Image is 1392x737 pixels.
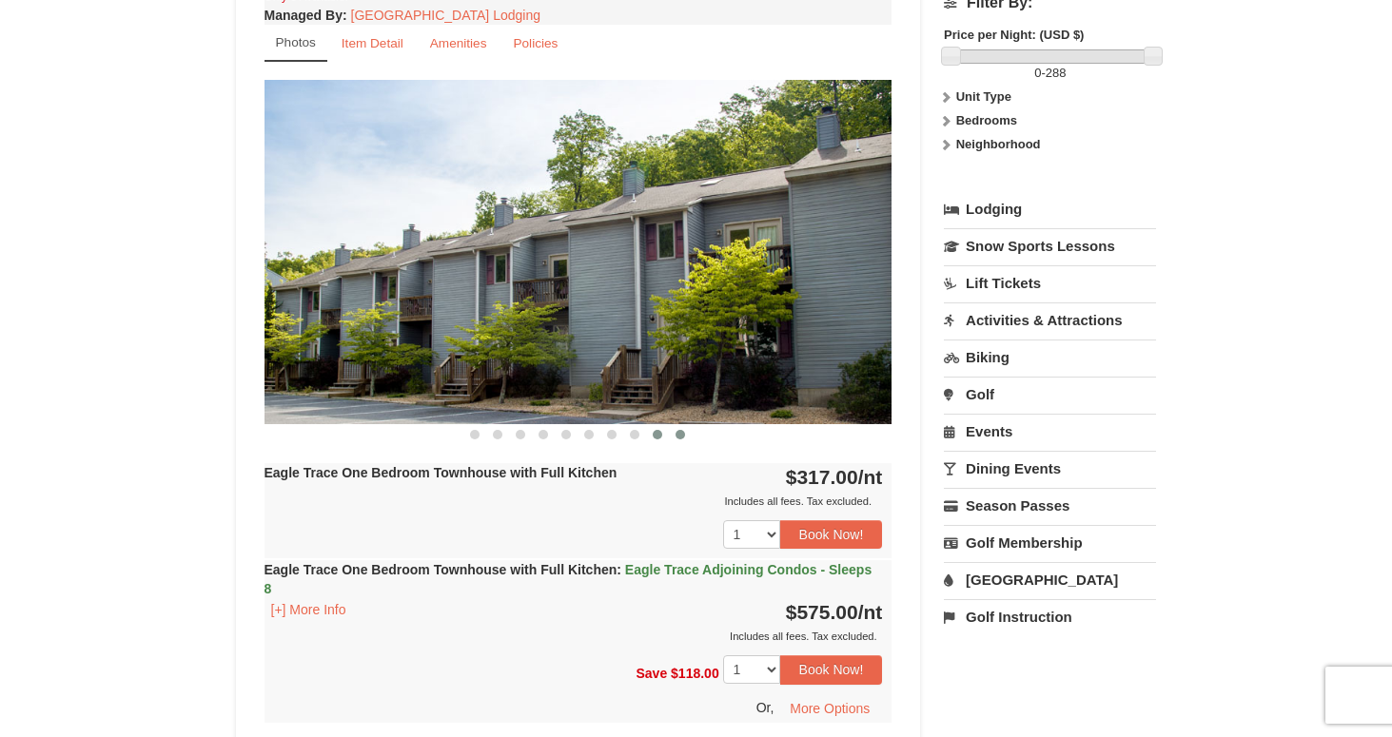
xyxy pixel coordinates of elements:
a: Events [944,414,1156,449]
span: : [617,562,621,577]
strong: Bedrooms [956,113,1017,127]
strong: Unit Type [956,89,1011,104]
a: Snow Sports Lessons [944,228,1156,263]
div: Includes all fees. Tax excluded. [265,627,883,646]
a: Item Detail [329,25,416,62]
a: Photos [265,25,327,62]
small: Item Detail [342,36,403,50]
span: /nt [858,601,883,623]
strong: : [265,8,347,23]
strong: Eagle Trace One Bedroom Townhouse with Full Kitchen [265,562,872,596]
small: Policies [513,36,558,50]
small: Amenities [430,36,487,50]
a: Dining Events [944,451,1156,486]
a: Policies [500,25,570,62]
a: [GEOGRAPHIC_DATA] Lodging [351,8,540,23]
a: Biking [944,339,1156,375]
strong: $317.00 [786,466,883,488]
strong: Price per Night: (USD $) [944,28,1084,42]
span: /nt [858,466,883,488]
span: Save [636,666,667,681]
span: Managed By [265,8,343,23]
img: 18876286-25-5d990350.jpg [265,80,892,423]
label: - [944,64,1156,83]
a: Season Passes [944,488,1156,523]
span: 288 [1046,66,1067,80]
strong: Neighborhood [956,137,1041,151]
button: Book Now! [780,655,883,684]
span: $575.00 [786,601,858,623]
a: [GEOGRAPHIC_DATA] [944,562,1156,597]
a: Amenities [418,25,500,62]
button: More Options [777,694,882,723]
button: [+] More Info [265,599,353,620]
span: 0 [1034,66,1041,80]
span: $118.00 [671,666,719,681]
small: Photos [276,35,316,49]
a: Lift Tickets [944,265,1156,301]
button: Book Now! [780,520,883,549]
span: Or, [756,699,774,714]
a: Activities & Attractions [944,302,1156,338]
a: Golf Membership [944,525,1156,560]
a: Golf Instruction [944,599,1156,634]
strong: Eagle Trace One Bedroom Townhouse with Full Kitchen [265,465,618,480]
div: Includes all fees. Tax excluded. [265,492,883,511]
a: Golf [944,377,1156,412]
a: Lodging [944,192,1156,226]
